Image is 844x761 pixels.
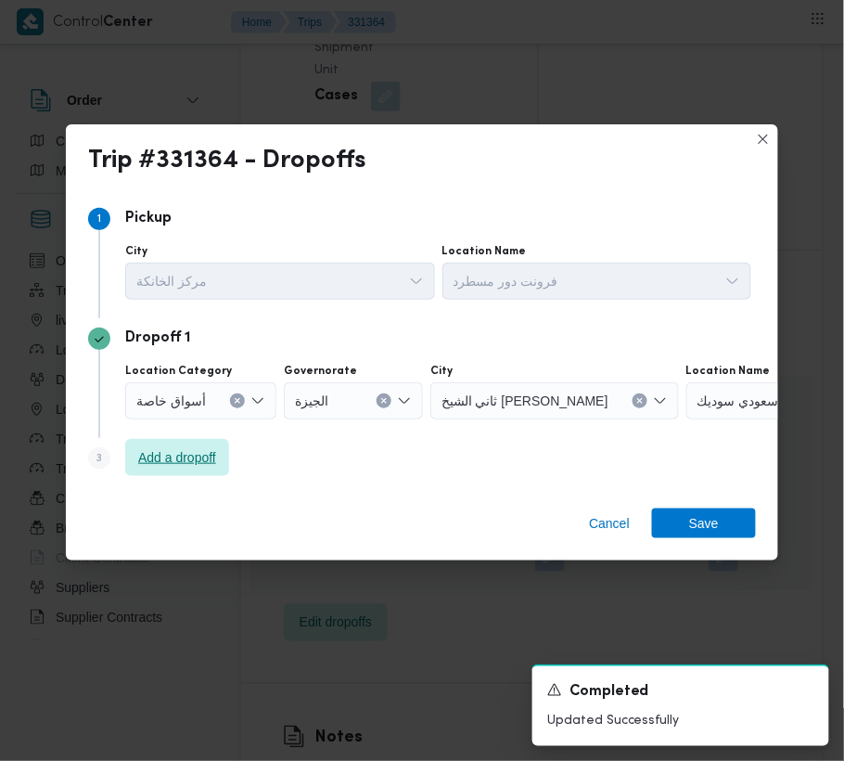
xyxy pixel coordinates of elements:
[136,390,206,410] span: أسواق خاصة
[697,390,779,410] span: سعودي سوديك
[397,393,412,408] button: Open list of options
[125,208,172,230] p: Pickup
[582,509,637,538] button: Cancel
[454,270,558,290] span: فرونت دور مسطرد
[125,244,147,259] label: City
[284,364,357,379] label: Governorate
[442,244,527,259] label: Location Name
[230,393,245,408] button: Clear input
[652,509,756,538] button: Save
[138,446,216,469] span: Add a dropoff
[441,390,608,410] span: ثاني الشيخ [PERSON_NAME]
[295,390,328,410] span: الجيزة
[653,393,668,408] button: Open list of options
[686,364,771,379] label: Location Name
[250,393,265,408] button: Open list of options
[430,364,453,379] label: City
[125,364,232,379] label: Location Category
[689,509,719,538] span: Save
[752,128,774,150] button: Closes this modal window
[136,270,207,290] span: مركز الخانكة
[97,213,101,225] span: 1
[547,712,814,731] p: Updated Successfully
[725,274,740,289] button: Open list of options
[409,274,424,289] button: Open list of options
[96,453,102,464] span: 3
[633,393,647,408] button: Clear input
[377,393,391,408] button: Clear input
[88,147,366,176] div: Trip #331364 - Dropoffs
[589,512,630,535] span: Cancel
[547,681,814,704] div: Notification
[569,682,649,704] span: Completed
[125,439,229,476] button: Add a dropoff
[94,334,105,345] svg: Step 2 is complete
[125,328,190,350] p: Dropoff 1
